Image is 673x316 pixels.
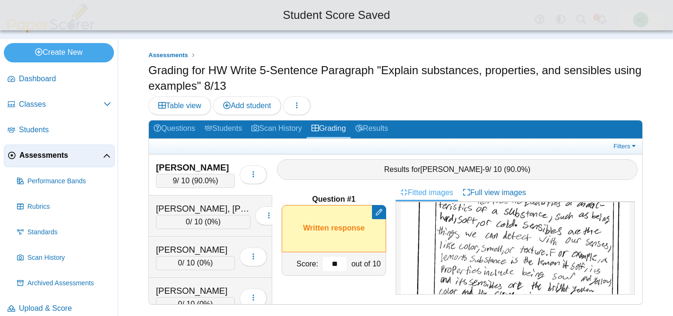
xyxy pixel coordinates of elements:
[282,252,320,275] div: Score:
[351,120,393,138] a: Results
[13,221,115,244] a: Standards
[156,256,235,270] div: / 10 ( )
[148,96,211,115] a: Table view
[282,205,386,252] div: Written response
[156,174,235,188] div: / 10 ( )
[19,303,111,314] span: Upload & Score
[4,145,115,167] a: Assessments
[213,96,281,115] a: Add student
[146,50,190,61] a: Assessments
[156,215,250,229] div: / 10 ( )
[307,120,351,138] a: Grading
[13,170,115,193] a: Performance Bands
[27,279,111,288] span: Archived Assessments
[19,150,103,161] span: Assessments
[420,165,483,173] span: [PERSON_NAME]
[458,185,531,201] a: Full view images
[207,218,218,226] span: 0%
[4,68,115,91] a: Dashboard
[156,285,235,297] div: [PERSON_NAME]
[19,125,111,135] span: Students
[19,74,111,84] span: Dashboard
[396,185,458,201] a: Fitted images
[156,244,235,256] div: [PERSON_NAME]
[7,7,666,23] div: Student Score Saved
[27,253,111,263] span: Scan History
[173,177,177,185] span: 9
[156,162,235,174] div: [PERSON_NAME]
[19,99,104,110] span: Classes
[200,120,247,138] a: Students
[156,297,235,311] div: / 10 ( )
[507,165,528,173] span: 90.0%
[27,228,111,237] span: Standards
[4,119,115,142] a: Students
[148,51,188,59] span: Assessments
[312,194,356,205] b: Question #1
[485,165,489,173] span: 9
[158,102,201,110] span: Table view
[4,94,115,116] a: Classes
[178,300,182,308] span: 0
[13,272,115,295] a: Archived Assessments
[149,120,200,138] a: Questions
[13,196,115,218] a: Rubrics
[194,177,216,185] span: 90.0%
[148,62,643,94] h1: Grading for HW Write 5-Sentence Paragraph "Explain substances, properties, and sensibles using ex...
[4,26,98,34] a: PaperScorer
[4,43,114,62] a: Create New
[277,159,638,180] div: Results for - / 10 ( )
[156,203,250,215] div: [PERSON_NAME], [PERSON_NAME] [PERSON_NAME]
[349,252,385,275] div: out of 10
[186,218,190,226] span: 0
[199,259,210,267] span: 0%
[611,142,640,151] a: Filters
[247,120,307,138] a: Scan History
[27,202,111,212] span: Rubrics
[223,102,271,110] span: Add student
[13,247,115,269] a: Scan History
[27,177,111,186] span: Performance Bands
[178,259,182,267] span: 0
[199,300,210,308] span: 0%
